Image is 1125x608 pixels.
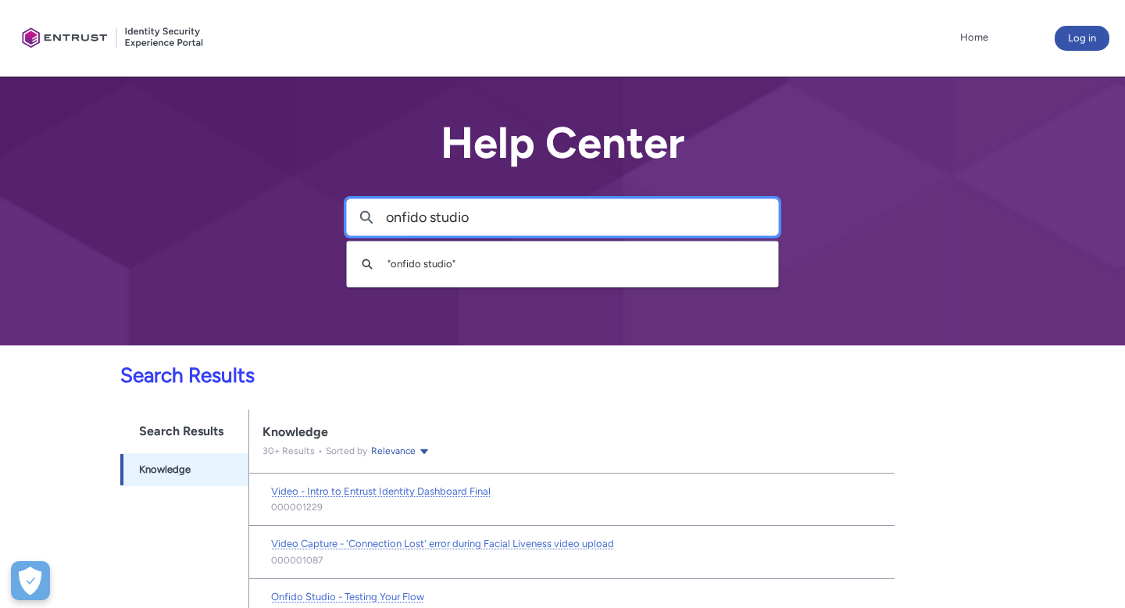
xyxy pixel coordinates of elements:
p: 30 + Results [262,444,315,458]
a: Home [956,26,992,49]
h2: Help Center [346,119,779,167]
span: • [315,445,326,456]
span: Onfido Studio - Testing Your Flow [271,591,424,603]
input: Search for articles, cases, videos... [386,199,778,235]
div: Knowledge [262,424,881,440]
div: " onfido studio " [380,256,754,272]
button: Relevance [370,443,430,459]
h1: Search Results [120,410,248,453]
div: Sorted by [315,443,430,459]
div: Cookie Preferences [11,561,50,600]
lightning-formatted-text: 000001229 [271,500,323,514]
a: Knowledge [120,453,248,486]
span: Knowledge [139,462,191,477]
span: Video Capture - 'Connection Lost' error during Facial Liveness video upload [271,538,614,549]
lightning-formatted-text: 000001087 [271,553,323,567]
span: Video - Intro to Entrust Identity Dashboard Final [271,485,491,497]
button: Open Preferences [11,561,50,600]
p: Search Results [9,360,895,391]
button: Search [347,199,386,235]
button: Search [355,249,380,279]
button: Log in [1055,26,1109,51]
